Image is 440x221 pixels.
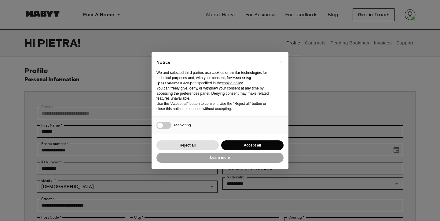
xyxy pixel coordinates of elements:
[221,140,284,151] button: Accept all
[156,101,274,112] p: Use the “Accept all” button to consent. Use the “Reject all” button or close this notice to conti...
[156,153,284,163] button: Learn more
[156,75,251,85] strong: “marketing (personalized ads)”
[222,81,243,85] a: cookie policy
[174,123,191,127] span: Marketing
[276,57,285,67] button: Close this notice
[156,59,274,66] h2: Notice
[156,86,274,101] p: You can freely give, deny, or withdraw your consent at any time by accessing the preferences pane...
[156,140,219,151] button: Reject all
[156,70,274,86] p: We and selected third parties use cookies or similar technologies for technical purposes and, wit...
[280,58,282,66] span: ×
